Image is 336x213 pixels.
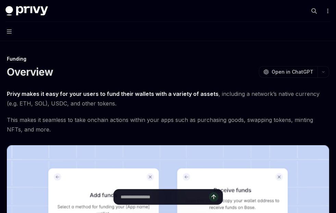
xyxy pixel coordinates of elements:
img: dark logo [5,6,48,16]
h1: Overview [7,66,53,78]
button: More actions [324,6,331,16]
span: , including a network’s native currency (e.g. ETH, SOL), USDC, and other tokens. [7,89,329,108]
button: Send message [209,192,219,202]
strong: Privy makes it easy for your users to fund their wallets with a variety of assets [7,90,219,97]
div: Funding [7,55,329,62]
button: Open in ChatGPT [259,66,318,78]
span: Open in ChatGPT [272,68,313,75]
span: This makes it seamless to take onchain actions within your apps such as purchasing goods, swappin... [7,115,329,134]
